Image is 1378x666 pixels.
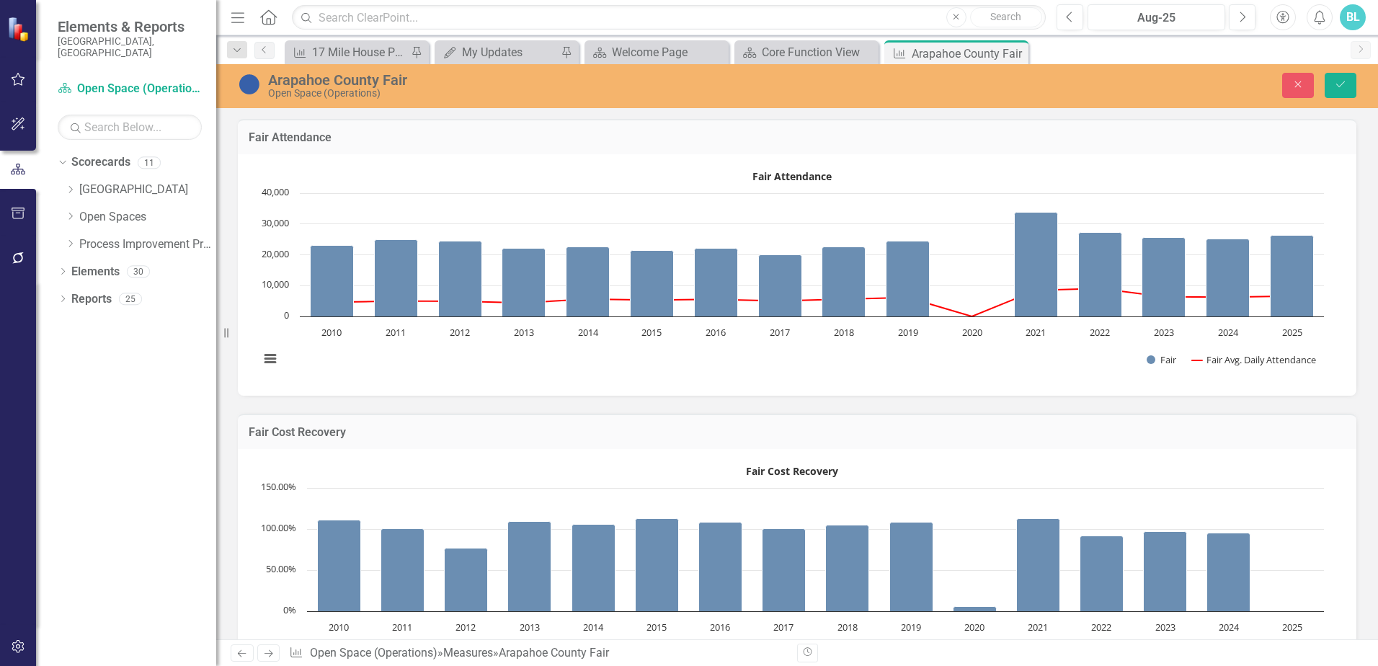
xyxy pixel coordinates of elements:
text: 2017 [773,621,794,634]
path: 2025, 26,421. Fair. [1271,235,1314,316]
path: 2022, 91.35. Fair Cost Recovery. [1080,536,1124,611]
text: 2015 [646,621,667,634]
text: 2016 [706,326,726,339]
path: 2015, 112.73. Fair Cost Recovery. [636,518,679,611]
button: BL [1340,4,1366,30]
div: Fair Attendance. Highcharts interactive chart. [252,165,1342,381]
path: 2021, 112.7. Fair Cost Recovery. [1017,518,1060,611]
text: 2010 [329,621,349,634]
text: 2024 [1218,326,1239,339]
h3: Fair Cost Recovery [249,426,1346,439]
path: 2019, 24,483. Fair. [886,241,930,316]
text: Fair Cost Recovery [746,464,838,478]
div: Welcome Page [612,43,725,61]
text: 150.00% [261,480,296,493]
text: 2015 [641,326,662,339]
div: Arapahoe County Fair [499,646,609,660]
button: View chart menu, Fair Attendance [260,349,280,369]
path: 2024, 94.78. Fair Cost Recovery. [1207,533,1250,611]
path: 2017, 20,048. Fair. [759,254,802,316]
span: Elements & Reports [58,18,202,35]
text: 2022 [1091,621,1111,634]
text: 30,000 [262,216,289,229]
text: 2016 [710,621,730,634]
h3: Fair Attendance [249,131,1346,144]
input: Search ClearPoint... [292,5,1046,30]
path: 2021, 33,866. Fair. [1015,212,1058,316]
span: Search [990,11,1021,22]
text: 2018 [834,326,854,339]
a: Process Improvement Program [79,236,216,253]
text: 2023 [1154,326,1174,339]
text: 2013 [514,326,534,339]
text: 2019 [898,326,918,339]
div: Arapahoe County Fair [912,45,1025,63]
g: Fair, series 1 of 2. Bar series with 16 bars. [311,212,1314,316]
button: Search [970,7,1042,27]
button: Aug-25 [1088,4,1225,30]
text: 2011 [386,326,406,339]
a: Open Spaces [79,209,216,226]
a: Welcome Page [588,43,725,61]
text: 2017 [770,326,790,339]
text: 2013 [520,621,540,634]
text: 10,000 [262,277,289,290]
path: 2014, 22,484. Fair. [566,247,610,316]
path: 2023, 25,548. Fair. [1142,237,1186,316]
a: 17 Mile House Programming [288,43,407,61]
path: 2016, 108.69. Fair Cost Recovery. [699,522,742,611]
path: 2011, 25,000. Fair. [375,239,418,316]
a: My Updates [438,43,557,61]
div: 30 [127,265,150,277]
text: 2012 [455,621,476,634]
text: 2012 [450,326,470,339]
div: » » [289,645,786,662]
text: 0% [283,603,296,616]
input: Search Below... [58,115,202,140]
text: 2014 [578,326,599,339]
text: 40,000 [262,185,289,198]
path: 2018, 22,565. Fair. [822,247,866,316]
text: 100.00% [261,521,296,534]
text: 2010 [321,326,342,339]
div: My Updates [462,43,557,61]
text: 2024 [1219,621,1240,634]
a: Reports [71,291,112,308]
path: 2012, 24,500. Fair. [439,241,482,316]
text: 2025 [1282,326,1302,339]
text: 2020 [964,621,984,634]
text: 2018 [837,621,858,634]
a: Elements [71,264,120,280]
path: 2023, 97.12. Fair Cost Recovery. [1144,531,1187,611]
path: 2012, 76.81. Fair Cost Recovery. [445,548,488,611]
div: Open Space (Operations) [268,88,865,99]
button: Show Fair [1147,353,1177,366]
div: 17 Mile House Programming [312,43,407,61]
img: ClearPoint Strategy [7,17,32,42]
path: 2022, 27,144. Fair. [1079,232,1122,316]
img: Baselining [238,73,261,96]
text: 2019 [901,621,921,634]
path: 2011, 100.02. Fair Cost Recovery. [381,528,424,611]
text: 2022 [1090,326,1110,339]
path: 2015, 21,386. Fair. [631,250,674,316]
path: 2017, 100.1. Fair Cost Recovery. [763,528,806,611]
a: Scorecards [71,154,130,171]
path: 2010, 111.11. Fair Cost Recovery. [318,520,361,611]
text: Fair Attendance [752,169,832,183]
a: Core Function View [738,43,875,61]
div: 25 [119,293,142,305]
text: 2020 [962,326,982,339]
path: 2024, 25,100. Fair. [1206,239,1250,316]
div: 11 [138,156,161,169]
svg: Interactive chart [252,165,1331,381]
div: Aug-25 [1093,9,1220,27]
text: 2025 [1282,621,1302,634]
path: 2019, 108.57. Fair Cost Recovery. [890,522,933,611]
path: 2020, 6.04. Fair Cost Recovery. [954,606,997,611]
path: 2016, 22,142. Fair. [695,248,738,316]
path: 2013, 109.02. Fair Cost Recovery. [508,521,551,611]
path: 2014, 105.5. Fair Cost Recovery. [572,524,615,611]
div: Arapahoe County Fair [268,72,865,88]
